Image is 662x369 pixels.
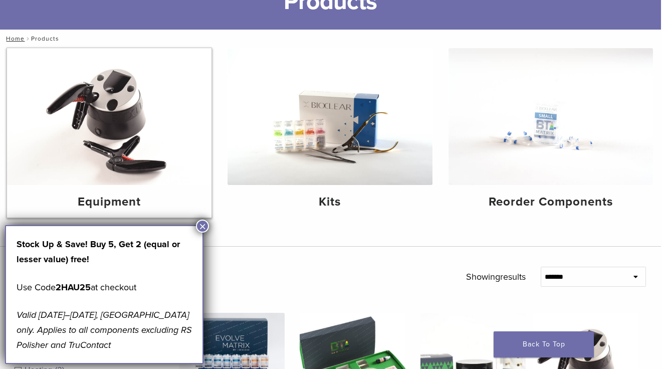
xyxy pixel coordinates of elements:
[17,280,192,295] p: Use Code at checkout
[228,48,432,218] a: Kits
[466,267,526,288] p: Showing results
[494,331,594,357] a: Back To Top
[3,35,25,42] a: Home
[457,193,645,211] h4: Reorder Components
[15,193,203,211] h4: Equipment
[7,48,211,185] img: Equipment
[17,309,192,350] em: Valid [DATE]–[DATE], [GEOGRAPHIC_DATA] only. Applies to all components excluding RS Polisher and ...
[196,220,209,233] button: Close
[25,36,31,41] span: /
[17,239,180,265] strong: Stock Up & Save! Buy 5, Get 2 (equal or lesser value) free!
[56,282,91,293] strong: 2HAU25
[449,48,653,218] a: Reorder Components
[236,193,424,211] h4: Kits
[449,48,653,185] img: Reorder Components
[228,48,432,185] img: Kits
[7,48,211,218] a: Equipment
